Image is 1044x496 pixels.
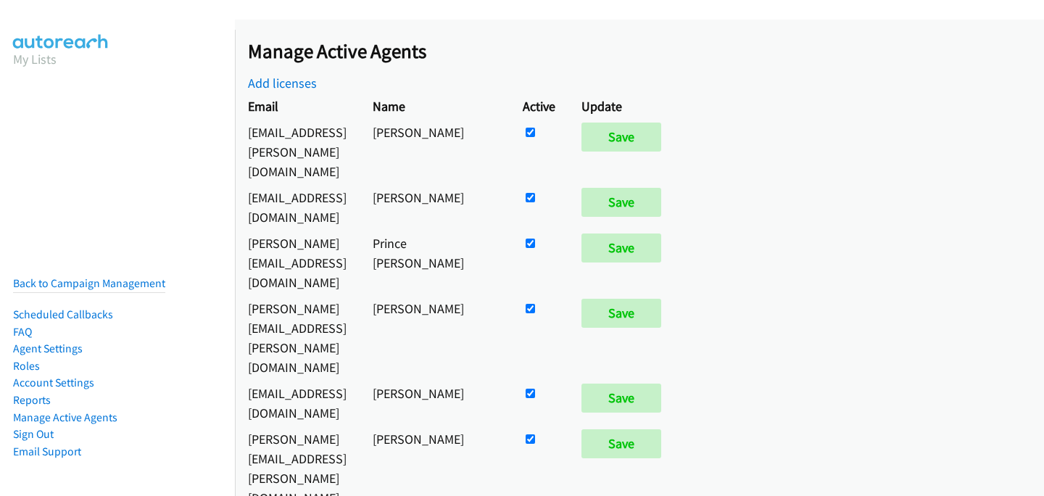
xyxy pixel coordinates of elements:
[13,359,40,373] a: Roles
[510,93,568,119] th: Active
[1003,190,1044,305] iframe: Resource Center
[360,230,510,295] td: Prince [PERSON_NAME]
[581,299,661,328] input: Save
[235,295,360,380] td: [PERSON_NAME][EMAIL_ADDRESS][PERSON_NAME][DOMAIN_NAME]
[921,433,1033,485] iframe: Checklist
[581,429,661,458] input: Save
[360,295,510,380] td: [PERSON_NAME]
[360,184,510,230] td: [PERSON_NAME]
[235,230,360,295] td: [PERSON_NAME][EMAIL_ADDRESS][DOMAIN_NAME]
[235,380,360,426] td: [EMAIL_ADDRESS][DOMAIN_NAME]
[581,384,661,413] input: Save
[13,376,94,389] a: Account Settings
[581,123,661,152] input: Save
[581,233,661,263] input: Save
[248,75,317,91] a: Add licenses
[235,93,360,119] th: Email
[13,325,32,339] a: FAQ
[13,410,117,424] a: Manage Active Agents
[235,119,360,184] td: [EMAIL_ADDRESS][PERSON_NAME][DOMAIN_NAME]
[13,342,83,355] a: Agent Settings
[360,119,510,184] td: [PERSON_NAME]
[13,427,54,441] a: Sign Out
[13,393,51,407] a: Reports
[581,188,661,217] input: Save
[360,93,510,119] th: Name
[13,51,57,67] a: My Lists
[13,276,165,290] a: Back to Campaign Management
[248,39,1044,64] h2: Manage Active Agents
[568,93,681,119] th: Update
[360,380,510,426] td: [PERSON_NAME]
[13,445,81,458] a: Email Support
[13,307,113,321] a: Scheduled Callbacks
[235,184,360,230] td: [EMAIL_ADDRESS][DOMAIN_NAME]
